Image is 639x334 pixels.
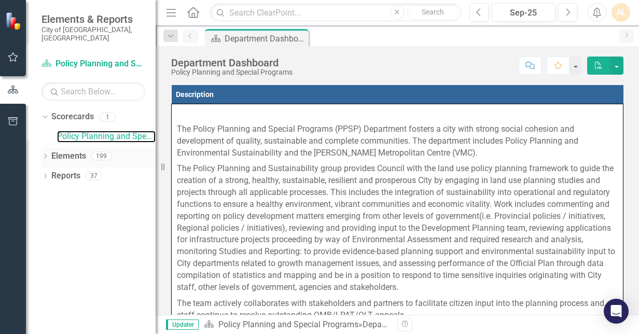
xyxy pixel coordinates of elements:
p: The Policy Planning and Sustainability group provides Council with the land use policy planning f... [177,161,618,295]
div: 199 [91,152,112,161]
a: Reports [51,170,80,182]
div: Department Dashboard [225,32,306,45]
button: Search [407,5,459,20]
a: Policy Planning and Special Programs [57,131,156,143]
p: The Policy Planning and Special Programs (PPSP) Department fosters a city with strong social cohe... [177,121,618,161]
button: Sep-25 [492,3,555,22]
div: Policy Planning and Special Programs [171,68,293,76]
div: Department Dashboard [171,57,293,68]
span: Search [422,8,444,16]
input: Search Below... [41,82,145,101]
span: Elements & Reports [41,13,145,25]
input: Search ClearPoint... [210,4,462,22]
p: The team actively collaborates with stakeholders and partners to facilitate citizen input into th... [177,296,618,324]
div: Sep-25 [495,7,552,19]
div: » [204,319,390,331]
a: Elements [51,150,86,162]
div: 37 [86,172,102,180]
img: ClearPoint Strategy [5,11,23,30]
a: Policy Planning and Special Programs [41,58,145,70]
div: Open Intercom Messenger [604,299,629,324]
div: 1 [99,113,116,121]
small: City of [GEOGRAPHIC_DATA], [GEOGRAPHIC_DATA] [41,25,145,43]
span: rovide evidence-based planning support and environmental sustainability input to City departments... [177,246,615,268]
span: eviewing and providing input to the Development Planning team, reviewing a [291,223,571,233]
span: ommenting and reporting on policy development matters emerging from other levels of government [177,199,609,221]
div: Department Dashboard [363,319,448,329]
span: ssessing performance of the Official Plan through data compilation of statistics and mapping and ... [177,258,604,292]
span: Updater [166,319,199,330]
span: (i.e. Provincial policies / initiatives, Regional policies / initiatives), r [177,211,605,233]
a: Policy Planning and Special Programs [218,319,358,329]
a: Scorecards [51,111,94,123]
button: AL [612,3,630,22]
